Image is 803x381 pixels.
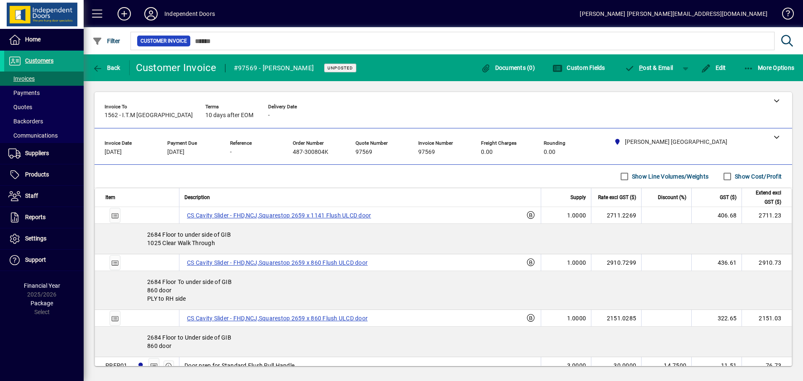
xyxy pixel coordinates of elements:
label: Show Cost/Profit [733,172,782,181]
span: Rate excl GST ($) [598,193,636,202]
span: Unposted [327,65,353,71]
label: CS Cavity Slider - FHD,NCJ,Squarestop 2659 x 1141 Flush ULCD door [184,210,373,220]
a: Support [4,250,84,271]
span: 487-300804K [293,149,328,156]
span: Quotes [8,104,32,110]
span: Edit [701,64,726,71]
span: 0.00 [481,149,493,156]
span: Item [105,193,115,202]
div: [PERSON_NAME] [PERSON_NAME][EMAIL_ADDRESS][DOMAIN_NAME] [580,7,767,20]
div: 30.0000 [596,361,636,370]
label: CS Cavity Slider - FHD,NCJ,Squarestop 2659 x 860 Flush ULCD door [184,258,370,268]
a: Products [4,164,84,185]
span: 3.0000 [567,361,586,370]
a: Knowledge Base [776,2,793,29]
button: More Options [742,60,797,75]
td: 76.73 [742,357,792,374]
td: 2711.23 [742,207,792,224]
a: Communications [4,128,84,143]
a: Invoices [4,72,84,86]
span: Settings [25,235,46,242]
span: Reports [25,214,46,220]
a: Backorders [4,114,84,128]
span: Communications [8,132,58,139]
span: Filter [92,38,120,44]
span: Suppliers [25,150,49,156]
span: 97569 [355,149,372,156]
span: ost & Email [625,64,673,71]
a: Settings [4,228,84,249]
button: Documents (0) [478,60,537,75]
span: 10 days after EOM [205,112,253,119]
div: 2684 Floor to Under side of GIB 860 door [95,327,792,357]
span: 1562 - I.T.M [GEOGRAPHIC_DATA] [105,112,193,119]
a: Staff [4,186,84,207]
label: CS Cavity Slider - FHD,NCJ,Squarestop 2659 x 860 Flush ULCD door [184,313,370,323]
span: [DATE] [105,149,122,156]
span: - [268,112,270,119]
div: Customer Invoice [136,61,217,74]
span: Support [25,256,46,263]
div: 2684 Floor To under side of GIB 860 door PLY to RH side [95,271,792,309]
a: Home [4,29,84,50]
button: Profile [138,6,164,21]
a: Suppliers [4,143,84,164]
span: 1.0000 [567,211,586,220]
button: Edit [699,60,728,75]
span: P [639,64,643,71]
div: Independent Doors [164,7,215,20]
span: Extend excl GST ($) [747,188,781,207]
span: Customer Invoice [141,37,187,45]
span: Financial Year [24,282,60,289]
td: 436.61 [691,254,742,271]
div: PREP01 [105,361,128,370]
span: 1.0000 [567,258,586,267]
span: Payments [8,89,40,96]
span: Invoices [8,75,35,82]
td: 14.7500 [641,357,691,374]
app-page-header-button: Back [84,60,130,75]
span: Backorders [8,118,43,125]
a: Payments [4,86,84,100]
span: Staff [25,192,38,199]
div: 2711.2269 [596,211,636,220]
td: 2151.03 [742,310,792,327]
span: Package [31,300,53,307]
div: 2151.0285 [596,314,636,322]
span: 1.0000 [567,314,586,322]
span: Documents (0) [481,64,535,71]
div: #97569 - [PERSON_NAME] [234,61,314,75]
button: Add [111,6,138,21]
td: 322.65 [691,310,742,327]
div: 2684 Floor to under side of GIB 1025 Clear Walk Through [95,224,792,254]
span: Discount (%) [658,193,686,202]
span: [DATE] [167,149,184,156]
span: - [230,149,232,156]
span: Door prep for Standard Flush Pull Handle [184,361,294,370]
a: Quotes [4,100,84,114]
span: Custom Fields [552,64,605,71]
span: Back [92,64,120,71]
span: Home [25,36,41,43]
button: Custom Fields [550,60,607,75]
span: Description [184,193,210,202]
td: 2910.73 [742,254,792,271]
button: Post & Email [621,60,678,75]
td: 406.68 [691,207,742,224]
div: 2910.7299 [596,258,636,267]
span: Cromwell Central Otago [135,361,145,370]
span: GST ($) [720,193,737,202]
label: Show Line Volumes/Weights [630,172,708,181]
span: 0.00 [544,149,555,156]
span: Products [25,171,49,178]
span: 97569 [418,149,435,156]
span: More Options [744,64,795,71]
span: Customers [25,57,54,64]
span: Supply [570,193,586,202]
a: Reports [4,207,84,228]
td: 11.51 [691,357,742,374]
button: Filter [90,33,123,49]
button: Back [90,60,123,75]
